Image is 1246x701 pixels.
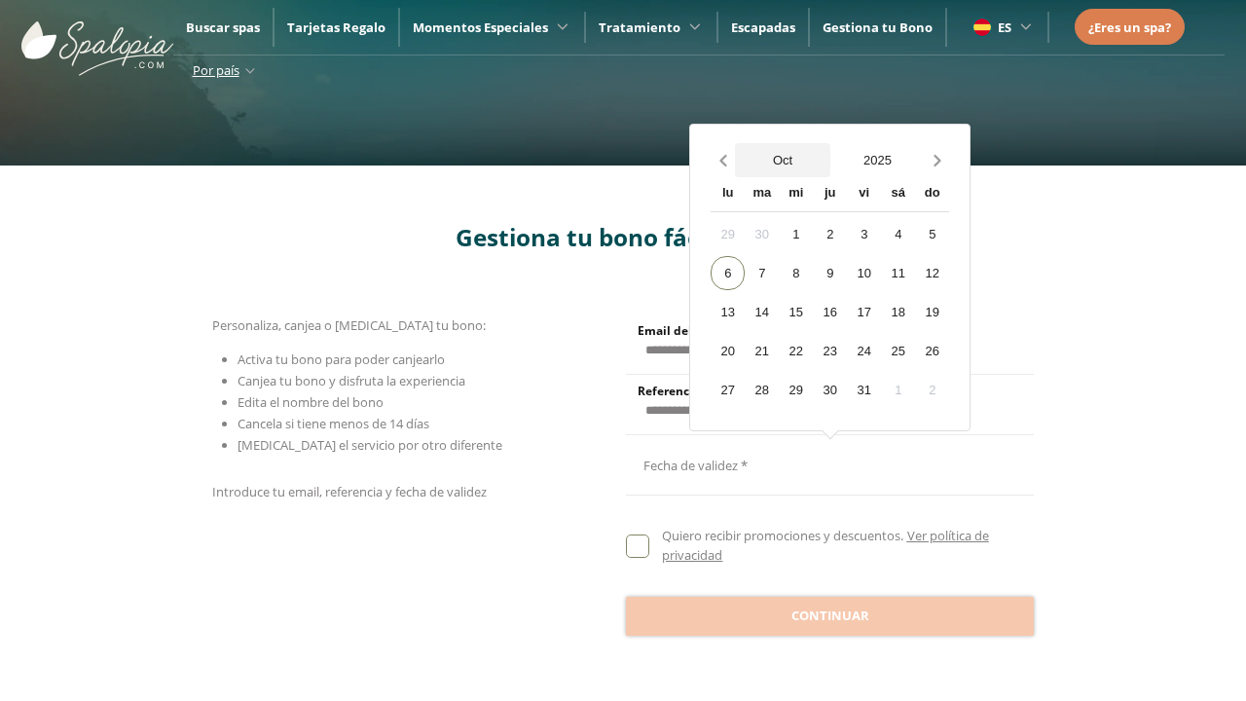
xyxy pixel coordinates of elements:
span: Introduce tu email, referencia y fecha de validez [212,483,487,500]
button: Previous month [711,143,735,177]
div: ju [813,177,847,211]
a: Ver política de privacidad [662,527,988,564]
div: 27 [711,373,745,407]
span: Personaliza, canjea o [MEDICAL_DATA] tu bono: [212,316,486,334]
a: Buscar spas [186,18,260,36]
div: 21 [745,334,779,368]
div: 11 [881,256,915,290]
button: Continuar [626,597,1034,636]
button: Open years overlay [830,143,926,177]
div: 2 [813,217,847,251]
div: 15 [779,295,813,329]
span: ¿Eres un spa? [1088,18,1171,36]
div: 18 [881,295,915,329]
a: Escapadas [731,18,795,36]
span: Cancela si tiene menos de 14 días [238,415,429,432]
div: Calendar wrapper [711,177,949,407]
span: Continuar [791,607,869,626]
span: Por país [193,61,239,79]
div: 23 [813,334,847,368]
span: Canjea tu bono y disfruta la experiencia [238,372,465,389]
span: Activa tu bono para poder canjearlo [238,350,445,368]
div: 14 [745,295,779,329]
div: 8 [779,256,813,290]
div: 30 [813,373,847,407]
div: 6 [711,256,745,290]
span: [MEDICAL_DATA] el servicio por otro diferente [238,436,502,454]
div: 9 [813,256,847,290]
div: vi [847,177,881,211]
div: 28 [745,373,779,407]
div: 7 [745,256,779,290]
div: 20 [711,334,745,368]
div: 22 [779,334,813,368]
div: 1 [881,373,915,407]
div: sá [881,177,915,211]
div: 26 [915,334,949,368]
span: Edita el nombre del bono [238,393,384,411]
div: 16 [813,295,847,329]
div: 2 [915,373,949,407]
button: Open months overlay [735,143,830,177]
div: 30 [745,217,779,251]
div: 4 [881,217,915,251]
div: 19 [915,295,949,329]
div: 24 [847,334,881,368]
div: 29 [711,217,745,251]
div: 5 [915,217,949,251]
div: mi [779,177,813,211]
div: 31 [847,373,881,407]
div: do [915,177,949,211]
div: 10 [847,256,881,290]
img: ImgLogoSpalopia.BvClDcEz.svg [21,2,173,76]
button: Next month [925,143,949,177]
span: Gestiona tu bono fácilmente [456,221,790,253]
div: Calendar days [711,217,949,407]
div: 1 [779,217,813,251]
div: 3 [847,217,881,251]
div: ma [745,177,779,211]
div: 12 [915,256,949,290]
div: lu [711,177,745,211]
div: 13 [711,295,745,329]
span: Quiero recibir promociones y descuentos. [662,527,903,544]
a: Tarjetas Regalo [287,18,385,36]
div: 17 [847,295,881,329]
a: ¿Eres un spa? [1088,17,1171,38]
div: 29 [779,373,813,407]
div: 25 [881,334,915,368]
a: Gestiona tu Bono [823,18,933,36]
